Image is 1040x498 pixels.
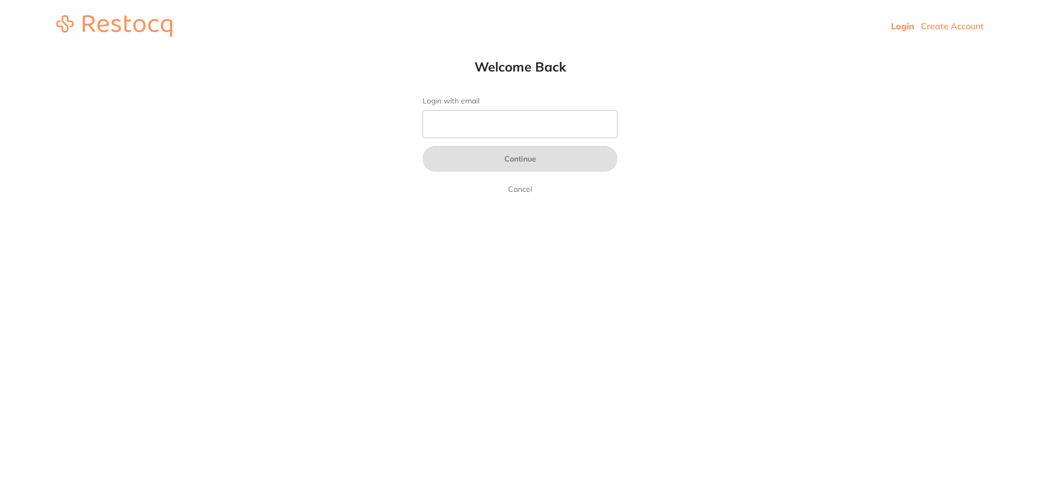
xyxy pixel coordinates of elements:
[506,183,534,196] a: Cancel
[921,21,984,31] a: Create Account
[422,96,617,106] label: Login with email
[401,59,639,75] h1: Welcome Back
[891,21,914,31] a: Login
[56,15,172,37] img: restocq_logo.svg
[422,146,617,172] button: Continue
